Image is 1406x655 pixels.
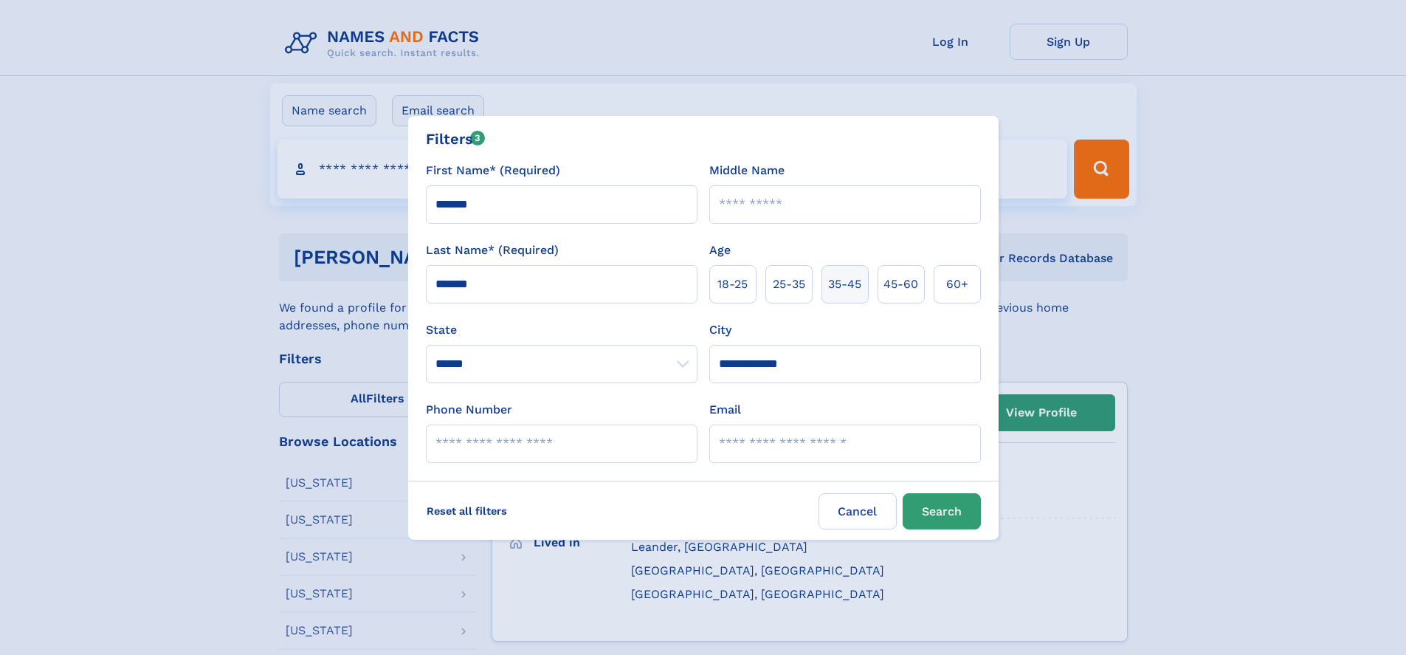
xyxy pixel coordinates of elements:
[709,241,731,259] label: Age
[946,275,968,293] span: 60+
[426,401,512,419] label: Phone Number
[426,241,559,259] label: Last Name* (Required)
[709,401,741,419] label: Email
[773,275,805,293] span: 25‑35
[426,162,560,179] label: First Name* (Required)
[903,493,981,529] button: Search
[426,321,697,339] label: State
[709,321,731,339] label: City
[828,275,861,293] span: 35‑45
[417,493,517,529] label: Reset all filters
[717,275,748,293] span: 18‑25
[819,493,897,529] label: Cancel
[883,275,918,293] span: 45‑60
[709,162,785,179] label: Middle Name
[426,128,486,150] div: Filters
